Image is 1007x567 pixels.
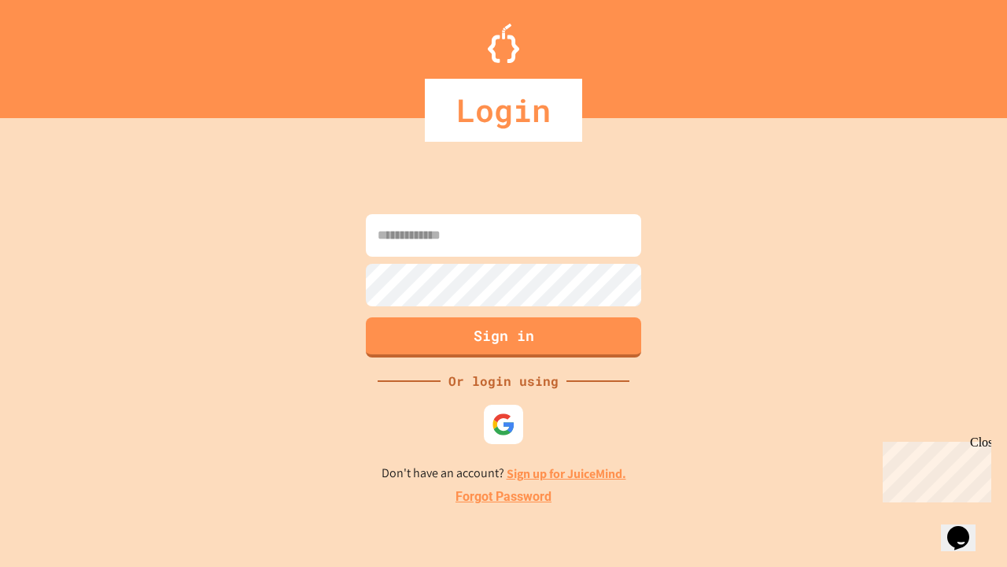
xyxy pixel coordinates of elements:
div: Or login using [441,372,566,391]
a: Forgot Password [456,487,551,506]
p: Don't have an account? [382,464,626,484]
img: Logo.svg [488,24,519,63]
div: Login [425,79,582,142]
img: google-icon.svg [492,413,515,436]
button: Sign in [366,317,641,358]
a: Sign up for JuiceMind. [507,465,626,482]
div: Chat with us now!Close [6,6,109,100]
iframe: chat widget [941,504,991,551]
iframe: chat widget [876,435,991,502]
